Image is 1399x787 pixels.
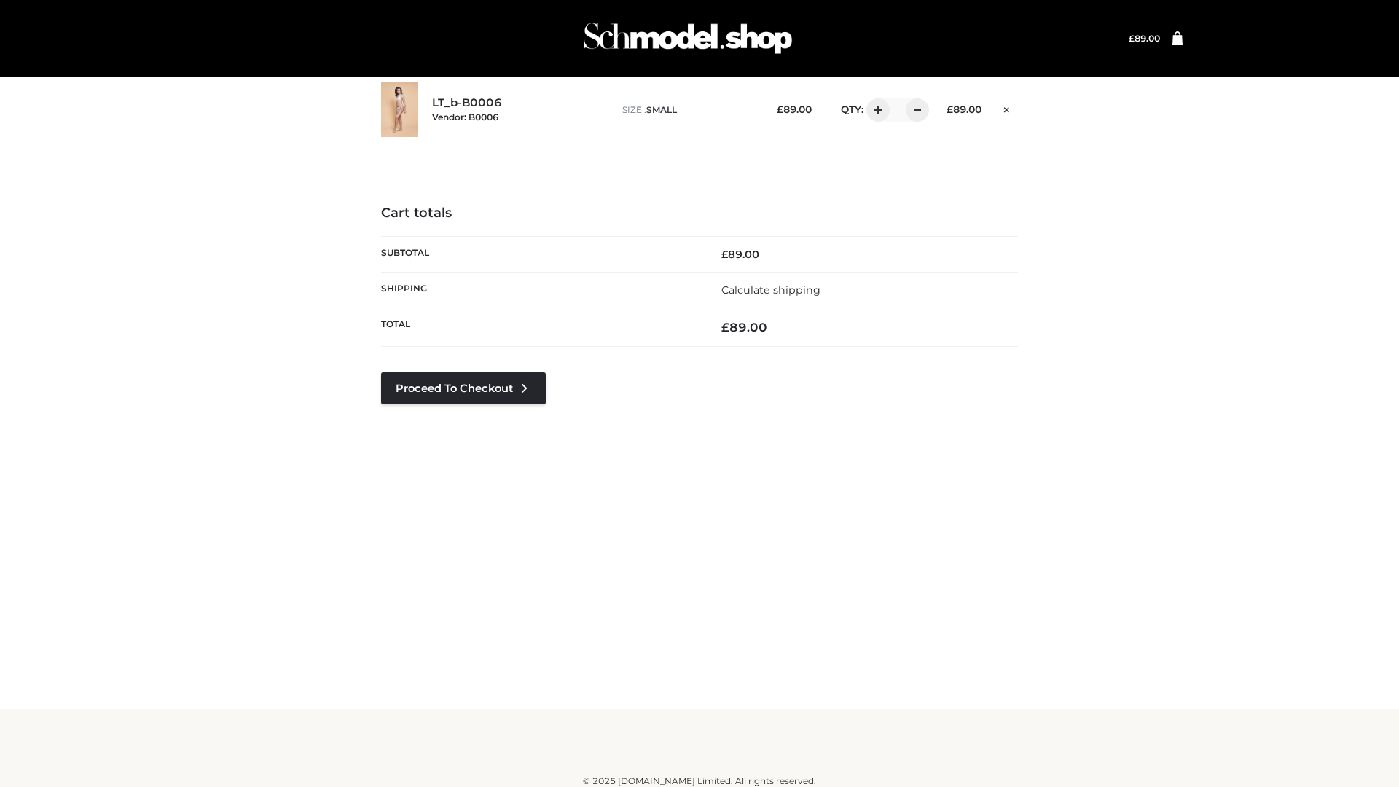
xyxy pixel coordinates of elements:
th: Subtotal [381,236,699,272]
bdi: 89.00 [1129,33,1160,44]
a: £89.00 [1129,33,1160,44]
span: £ [721,248,728,261]
bdi: 89.00 [777,103,812,115]
a: Remove this item [996,98,1018,117]
th: Total [381,308,699,347]
span: £ [1129,33,1135,44]
a: LT_b-B0006 [432,96,502,110]
span: £ [721,320,729,334]
span: £ [947,103,953,115]
bdi: 89.00 [721,320,767,334]
h4: Cart totals [381,205,1018,222]
a: Proceed to Checkout [381,372,546,404]
bdi: 89.00 [721,248,759,261]
img: Schmodel Admin 964 [579,9,797,67]
th: Shipping [381,272,699,308]
img: LT_b-B0006 - SMALL [381,82,418,137]
small: Vendor: B0006 [432,111,498,122]
span: £ [777,103,783,115]
div: QTY: [826,98,924,122]
p: size : [622,103,754,117]
a: Calculate shipping [721,283,820,297]
bdi: 89.00 [947,103,981,115]
span: SMALL [646,104,677,115]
